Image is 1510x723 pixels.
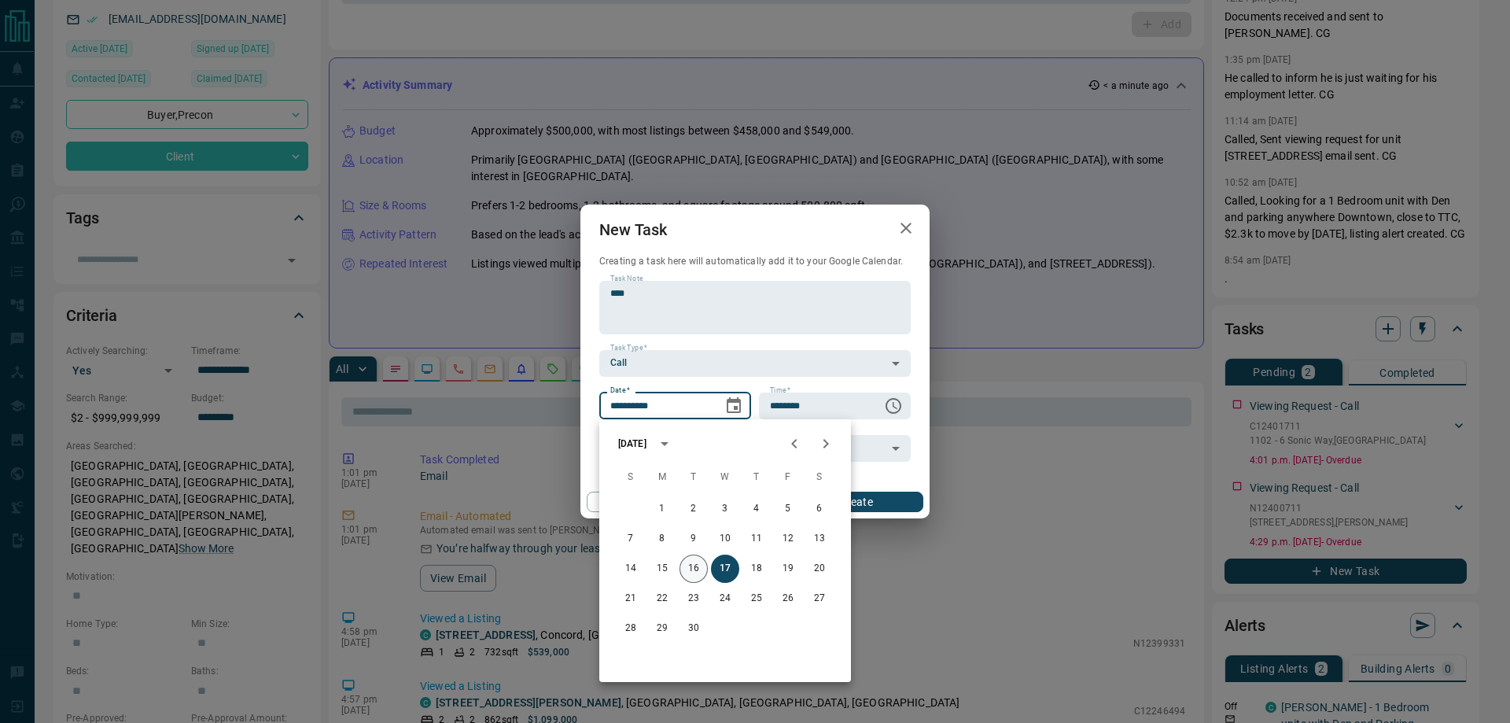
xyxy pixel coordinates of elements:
button: 17 [711,555,739,583]
button: 30 [679,614,708,643]
button: Cancel [587,492,721,512]
button: Previous month [779,428,810,459]
button: 8 [648,525,676,553]
button: 1 [648,495,676,523]
span: Monday [648,462,676,493]
button: 7 [617,525,645,553]
span: Saturday [805,462,834,493]
p: Creating a task here will automatically add it to your Google Calendar. [599,255,911,268]
button: 4 [742,495,771,523]
button: Choose date, selected date is Sep 17, 2025 [718,390,749,422]
button: 12 [774,525,802,553]
button: 5 [774,495,802,523]
button: 15 [648,555,676,583]
button: 18 [742,555,771,583]
button: 10 [711,525,739,553]
label: Task Note [610,274,643,284]
button: 14 [617,555,645,583]
label: Time [770,385,790,396]
button: 29 [648,614,676,643]
button: calendar view is open, switch to year view [651,430,678,457]
button: 26 [774,585,802,613]
span: Friday [774,462,802,493]
span: Wednesday [711,462,739,493]
span: Thursday [742,462,771,493]
div: Call [599,350,911,377]
button: Choose time, selected time is 6:00 AM [878,390,909,422]
button: 21 [617,585,645,613]
button: 23 [679,585,708,613]
button: 22 [648,585,676,613]
label: Task Type [610,343,647,353]
button: 11 [742,525,771,553]
button: 9 [679,525,708,553]
h2: New Task [580,205,686,255]
button: Create [789,492,923,512]
button: 2 [679,495,708,523]
button: 20 [805,555,834,583]
button: 3 [711,495,739,523]
button: 6 [805,495,834,523]
label: Date [610,385,630,396]
button: 27 [805,585,834,613]
span: Tuesday [679,462,708,493]
span: Sunday [617,462,645,493]
button: 28 [617,614,645,643]
button: 13 [805,525,834,553]
button: 25 [742,585,771,613]
button: 24 [711,585,739,613]
div: [DATE] [618,437,646,451]
button: 19 [774,555,802,583]
button: 16 [679,555,708,583]
button: Next month [810,428,842,459]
